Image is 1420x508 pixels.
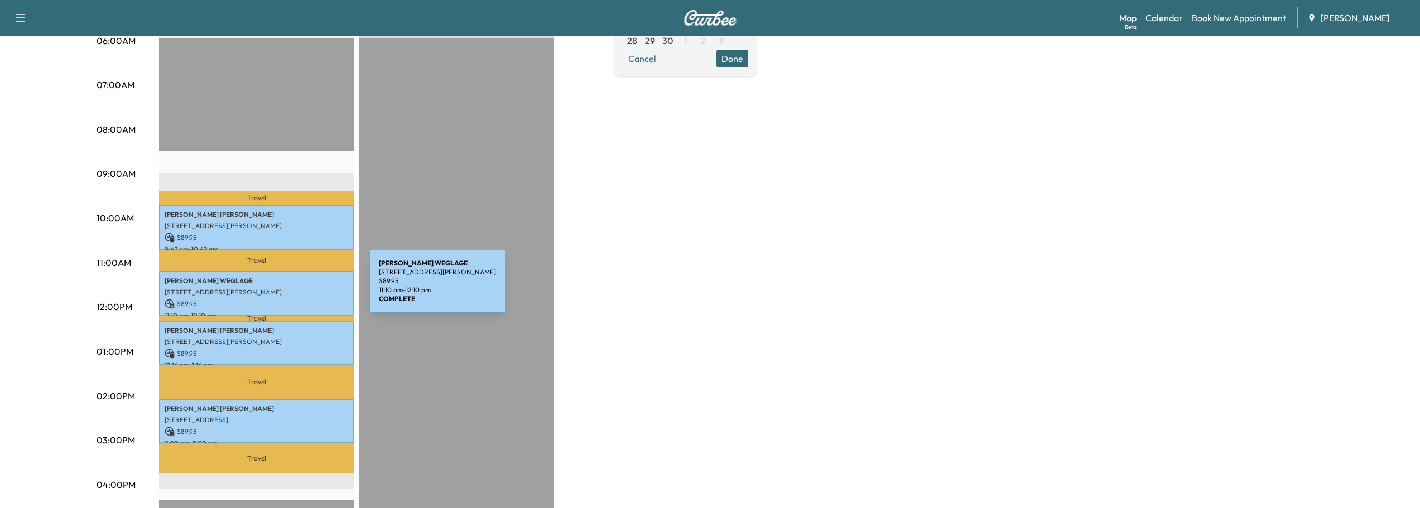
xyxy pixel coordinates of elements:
[165,245,349,254] p: 9:42 am - 10:42 am
[719,34,724,47] span: 3
[165,299,349,309] p: $ 89.95
[165,326,349,335] p: [PERSON_NAME] [PERSON_NAME]
[159,250,354,271] p: Travel
[1119,11,1137,25] a: MapBeta
[159,316,354,321] p: Travel
[623,50,661,67] button: Cancel
[165,210,349,219] p: [PERSON_NAME] [PERSON_NAME]
[97,256,131,269] p: 11:00AM
[97,78,134,91] p: 07:00AM
[165,361,349,370] p: 12:16 pm - 1:16 pm
[159,443,354,473] p: Travel
[165,277,349,286] p: [PERSON_NAME] WEGLAGE
[165,311,349,320] p: 11:10 am - 12:10 pm
[165,439,349,448] p: 2:00 pm - 3:00 pm
[165,404,349,413] p: [PERSON_NAME] [PERSON_NAME]
[165,349,349,359] p: $ 89.95
[684,34,687,47] span: 1
[97,478,136,491] p: 04:00PM
[683,10,737,26] img: Curbee Logo
[97,123,136,136] p: 08:00AM
[159,191,354,205] p: Travel
[97,345,133,358] p: 01:00PM
[701,34,706,47] span: 2
[97,300,132,313] p: 12:00PM
[716,50,748,67] button: Done
[165,233,349,243] p: $ 89.95
[159,365,354,398] p: Travel
[165,415,349,424] p: [STREET_ADDRESS]
[1321,11,1389,25] span: [PERSON_NAME]
[627,34,637,47] span: 28
[97,34,136,47] p: 06:00AM
[1192,11,1286,25] a: Book New Appointment
[165,337,349,346] p: [STREET_ADDRESS][PERSON_NAME]
[165,427,349,437] p: $ 89.95
[645,34,655,47] span: 29
[165,288,349,297] p: [STREET_ADDRESS][PERSON_NAME]
[97,211,134,225] p: 10:00AM
[1145,11,1183,25] a: Calendar
[97,389,135,403] p: 02:00PM
[97,433,135,447] p: 03:00PM
[165,221,349,230] p: [STREET_ADDRESS][PERSON_NAME]
[662,34,673,47] span: 30
[97,167,136,180] p: 09:00AM
[1125,23,1137,31] div: Beta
